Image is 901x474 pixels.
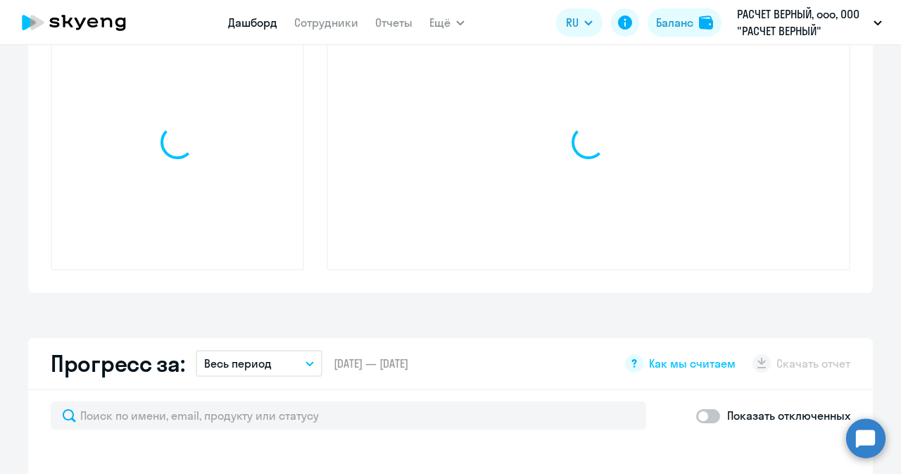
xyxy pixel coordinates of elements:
span: RU [566,14,579,31]
button: РАСЧЕТ ВЕРНЫЙ, ооо, ООО "РАСЧЕТ ВЕРНЫЙ" [730,6,889,39]
span: Как мы считаем [649,356,736,371]
button: RU [556,8,603,37]
p: Показать отключенных [727,407,850,424]
button: Ещё [429,8,465,37]
input: Поиск по имени, email, продукту или статусу [51,401,646,430]
a: Дашборд [228,15,277,30]
div: Баланс [656,14,693,31]
p: РАСЧЕТ ВЕРНЫЙ, ооо, ООО "РАСЧЕТ ВЕРНЫЙ" [737,6,868,39]
a: Отчеты [375,15,412,30]
button: Весь период [196,350,322,377]
span: [DATE] — [DATE] [334,356,408,371]
button: Балансbalance [648,8,722,37]
h2: Прогресс за: [51,349,184,378]
p: Весь период [204,355,272,372]
img: balance [699,15,713,30]
span: Ещё [429,14,450,31]
a: Сотрудники [294,15,358,30]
